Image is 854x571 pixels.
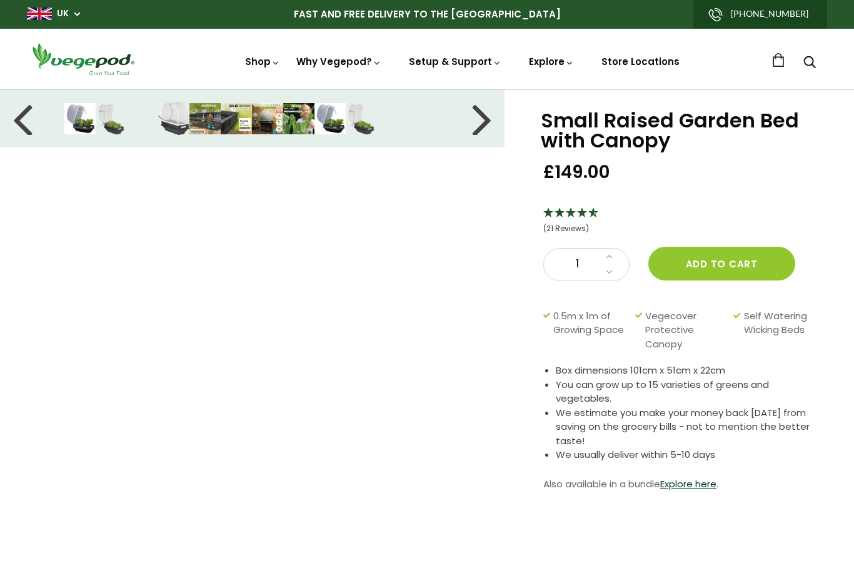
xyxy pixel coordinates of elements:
[602,264,616,281] a: Decrease quantity by 1
[27,41,139,77] img: Vegepod
[556,256,599,272] span: 1
[57,7,69,20] a: UK
[556,448,823,462] li: We usually deliver within 5-10 days
[601,55,680,68] a: Store Locations
[64,103,96,134] img: Small Raised Garden Bed with Canopy
[245,55,280,68] a: Shop
[314,103,346,134] img: Small Raised Garden Bed with Canopy
[96,102,127,135] img: Small Raised Garden Bed with Canopy
[283,103,314,134] img: Small Raised Garden Bed with Canopy
[543,475,823,494] p: Also available in a bundle .
[158,102,189,135] img: Small Raised Garden Bed with Canopy
[602,249,616,265] a: Increase quantity by 1
[660,477,716,490] a: Explore here
[556,378,823,406] li: You can grow up to 15 varieties of greens and vegetables.
[252,103,283,134] img: Small Raised Garden Bed with Canopy
[409,55,501,68] a: Setup & Support
[556,406,823,449] li: We estimate you make your money back [DATE] from saving on the grocery bills - not to mention the...
[543,206,823,237] div: 4.71 Stars - 21 Reviews
[553,309,628,352] span: 0.5m x 1m of Growing Space
[529,55,574,68] a: Explore
[556,364,823,378] li: Box dimensions 101cm x 51cm x 22cm
[221,103,252,134] img: Small Raised Garden Bed with Canopy
[296,55,381,68] a: Why Vegepod?
[803,57,816,70] a: Search
[541,111,823,151] h1: Small Raised Garden Bed with Canopy
[744,309,816,352] span: Self Watering Wicking Beds
[27,7,52,20] img: gb_large.png
[189,103,221,134] img: Small Raised Garden Bed with Canopy
[648,247,795,281] button: Add to cart
[543,161,610,184] span: £149.00
[543,223,589,234] span: (21 Reviews)
[127,109,158,127] iframe: Small Raised Garden Bed with Canopy
[346,102,377,135] img: Small Raised Garden Bed with Canopy
[645,309,727,352] span: Vegecover Protective Canopy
